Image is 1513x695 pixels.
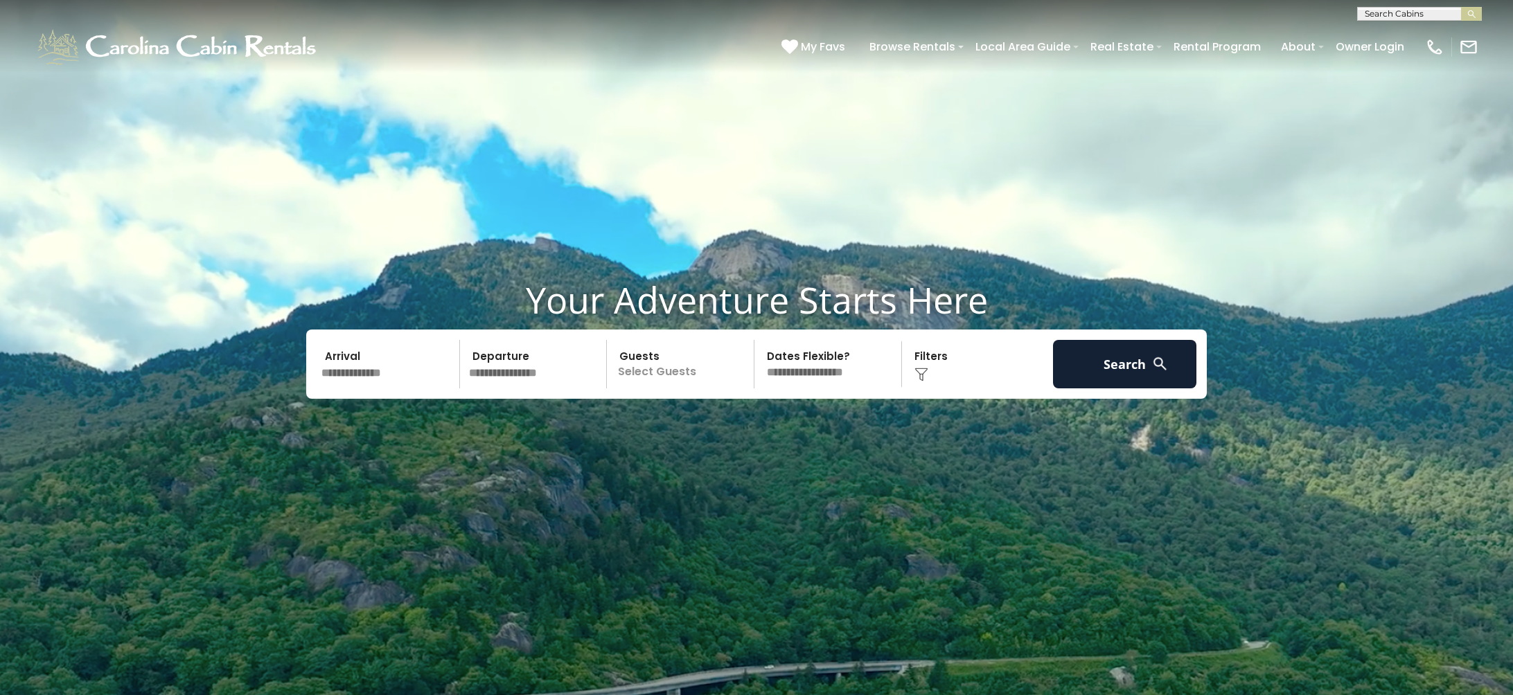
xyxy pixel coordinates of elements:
[1274,35,1322,59] a: About
[1425,37,1444,57] img: phone-regular-white.png
[968,35,1077,59] a: Local Area Guide
[1167,35,1268,59] a: Rental Program
[1053,340,1196,388] button: Search
[35,26,322,68] img: White-1-1-2.png
[1151,355,1169,372] img: search-regular-white.png
[10,278,1503,321] h1: Your Adventure Starts Here
[1083,35,1160,59] a: Real Estate
[801,38,845,55] span: My Favs
[781,38,849,56] a: My Favs
[1459,37,1478,57] img: mail-regular-white.png
[914,368,928,381] img: filter--v1.png
[1329,35,1411,59] a: Owner Login
[611,340,754,388] p: Select Guests
[862,35,962,59] a: Browse Rentals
